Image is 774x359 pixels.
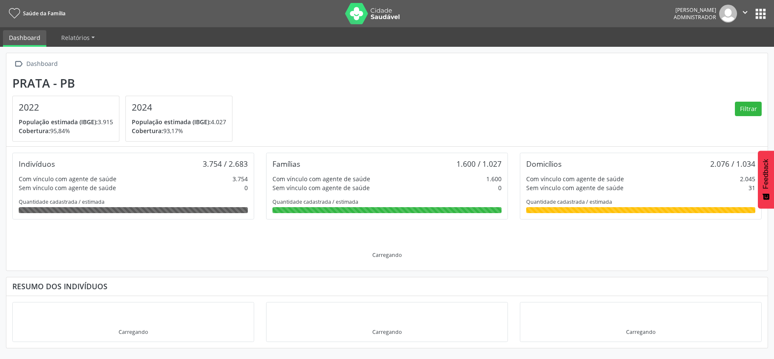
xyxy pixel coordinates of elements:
[19,159,55,168] div: Indivíduos
[6,6,65,20] a: Saúde da Família
[61,34,90,42] span: Relatórios
[12,58,59,70] a:  Dashboard
[526,159,561,168] div: Domicílios
[272,159,300,168] div: Famílias
[272,198,502,205] div: Quantidade cadastrada / estimada
[12,282,762,291] div: Resumo dos indivíduos
[272,174,370,183] div: Com vínculo com agente de saúde
[456,159,502,168] div: 1.600 / 1.027
[19,118,98,126] span: População estimada (IBGE):
[526,183,624,192] div: Sem vínculo com agente de saúde
[25,58,59,70] div: Dashboard
[203,159,248,168] div: 3.754 / 2.683
[132,126,226,135] p: 93,17%
[19,102,113,113] h4: 2022
[486,174,502,183] div: 1.600
[526,174,624,183] div: Com vínculo com agente de saúde
[132,118,211,126] span: População estimada (IBGE):
[19,117,113,126] p: 3.915
[19,198,248,205] div: Quantidade cadastrada / estimada
[19,183,116,192] div: Sem vínculo com agente de saúde
[626,328,655,336] div: Carregando
[119,328,148,336] div: Carregando
[740,174,755,183] div: 2.045
[55,30,101,45] a: Relatórios
[498,183,502,192] div: 0
[526,198,755,205] div: Quantidade cadastrada / estimada
[758,151,774,208] button: Feedback - Mostrar pesquisa
[372,328,402,336] div: Carregando
[748,183,755,192] div: 31
[132,102,226,113] h4: 2024
[12,76,238,90] div: Prata - PB
[19,174,116,183] div: Com vínculo com agente de saúde
[232,174,248,183] div: 3.754
[372,251,402,259] div: Carregando
[244,183,248,192] div: 0
[3,30,46,47] a: Dashboard
[272,183,370,192] div: Sem vínculo com agente de saúde
[19,126,113,135] p: 95,84%
[19,127,50,135] span: Cobertura:
[762,159,770,189] span: Feedback
[23,10,65,17] span: Saúde da Família
[132,117,226,126] p: 4.027
[12,58,25,70] i: 
[132,127,163,135] span: Cobertura:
